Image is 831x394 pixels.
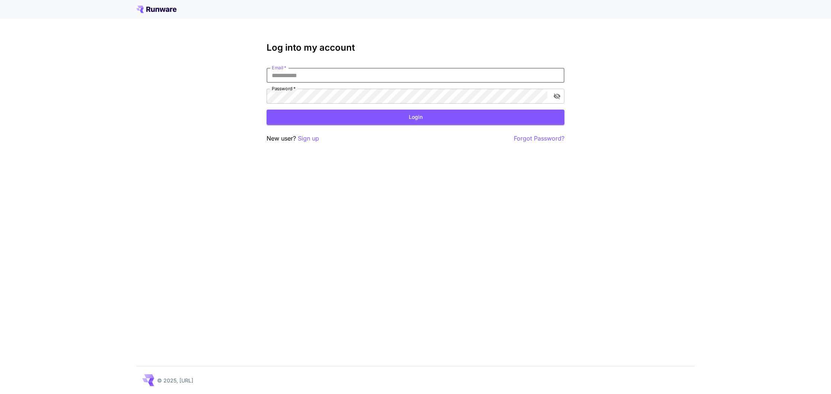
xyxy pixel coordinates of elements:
label: Password [272,85,296,92]
label: Email [272,64,286,71]
button: Forgot Password? [514,134,564,143]
button: toggle password visibility [550,89,564,103]
p: New user? [267,134,319,143]
p: © 2025, [URL] [157,376,193,384]
button: Sign up [298,134,319,143]
button: Login [267,110,564,125]
h3: Log into my account [267,42,564,53]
